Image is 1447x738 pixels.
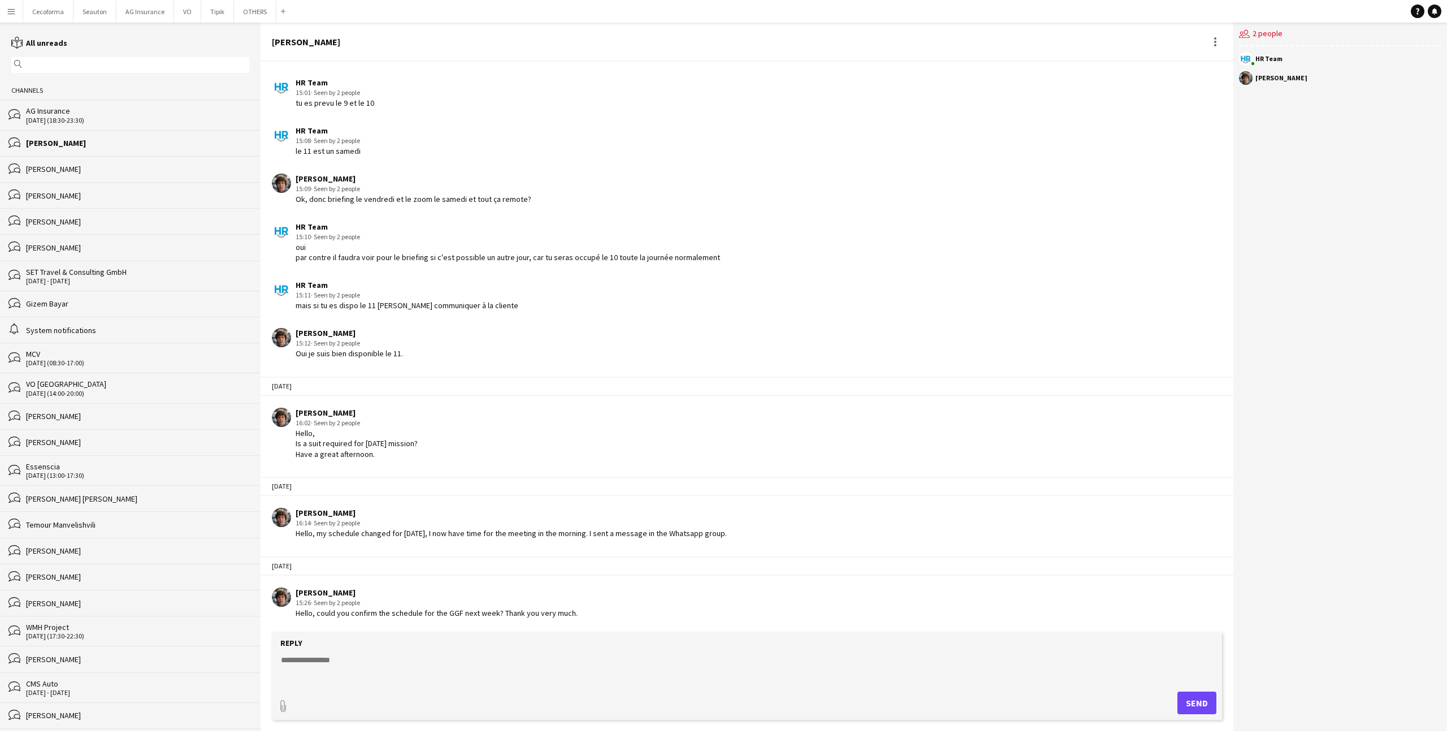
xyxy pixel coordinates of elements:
span: · Seen by 2 people [311,136,360,145]
div: 16:02 [296,418,418,428]
div: Ok, donc briefing le vendredi et le zoom le samedi et tout ça remote? [296,194,531,204]
div: 15:26 [296,598,578,608]
div: [DATE] (08:30-17:00) [26,359,249,367]
div: [PERSON_NAME] [26,437,249,447]
div: 2 people [1239,23,1441,46]
div: 15:01 [296,88,374,98]
div: Gizem Bayar [26,299,249,309]
button: OTHERS [234,1,276,23]
div: [PERSON_NAME] [26,164,249,174]
button: VO [174,1,201,23]
button: AG Insurance [116,1,174,23]
span: · Seen by 2 people [311,232,360,241]
button: Send [1177,692,1216,714]
div: [PERSON_NAME] [296,588,578,598]
div: VO [GEOGRAPHIC_DATA] [26,379,249,389]
div: [PERSON_NAME] [26,546,249,556]
div: [PERSON_NAME] [26,598,249,608]
div: [PERSON_NAME] [26,654,249,664]
span: · Seen by 2 people [311,519,360,527]
div: Temour Manvelishvili [26,520,249,530]
div: [PERSON_NAME] [296,174,531,184]
div: HR Team [1255,55,1283,62]
div: SET Travel & Consulting GmbH [26,267,249,277]
div: WMH Project [26,622,249,632]
div: [PERSON_NAME] [PERSON_NAME] [26,494,249,504]
button: Cecoforma [23,1,73,23]
div: Essenscia [26,461,249,472]
div: [PERSON_NAME] [272,37,340,47]
div: [PERSON_NAME] [26,217,249,227]
div: HR Team [296,280,518,290]
label: Reply [280,638,302,648]
div: 16:14 [296,518,727,528]
div: HR Team [296,126,361,136]
div: oui par contre il faudra voir pour le briefing si c'est possible un autre jour, car tu seras occu... [296,242,720,262]
div: 15:10 [296,232,720,242]
div: CMS Auto [26,679,249,689]
div: HR Team [296,77,374,88]
div: tu es prevu le 9 et le 10 [296,98,374,108]
div: Oui je suis bien disponible le 11. [296,348,403,359]
a: All unreads [11,38,67,48]
div: le 11 est un samedi [296,146,361,156]
button: Seauton [73,1,116,23]
div: 15:12 [296,338,403,348]
div: [PERSON_NAME] [26,411,249,421]
div: Hello, my schedule changed for [DATE], I now have time for the meeting in the morning. I sent a m... [296,528,727,538]
span: · Seen by 2 people [311,339,360,347]
div: [PERSON_NAME] [26,138,249,148]
span: · Seen by 2 people [311,291,360,299]
div: [PERSON_NAME] [26,243,249,253]
div: [DATE] (18:30-23:30) [26,116,249,124]
div: [DATE] [261,556,1233,576]
div: [DATE] - [DATE] [26,277,249,285]
div: [DATE] - [DATE] [26,689,249,697]
div: [DATE] [261,377,1233,396]
span: · Seen by 2 people [311,184,360,193]
div: [PERSON_NAME] [296,328,403,338]
div: System notifications [26,325,249,335]
div: 15:09 [296,184,531,194]
button: Tipik [201,1,234,23]
div: [PERSON_NAME] [296,408,418,418]
div: AG Insurance [26,106,249,116]
div: [DATE] (17:30-22:30) [26,632,249,640]
div: [DATE] (13:00-17:30) [26,472,249,480]
div: mais si tu es dispo le 11 [PERSON_NAME] communiquer à la cliente [296,300,518,310]
div: [PERSON_NAME] [1255,75,1307,81]
div: [PERSON_NAME] [26,191,249,201]
div: [PERSON_NAME] [26,572,249,582]
div: [DATE] [261,477,1233,496]
div: HR Team [296,222,720,232]
span: · Seen by 2 people [311,418,360,427]
div: 15:08 [296,136,361,146]
div: [DATE] (14:00-20:00) [26,390,249,398]
div: Hello, Is a suit required for [DATE] mission? Have a great afternoon. [296,428,418,459]
span: · Seen by 2 people [311,88,360,97]
span: · Seen by 2 people [311,598,360,607]
div: 15:11 [296,290,518,300]
div: Hello, could you confirm the schedule for the GGF next week? Thank you very much. [296,608,578,618]
div: MCV [26,349,249,359]
div: [PERSON_NAME] [296,508,727,518]
div: [PERSON_NAME] [26,710,249,720]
